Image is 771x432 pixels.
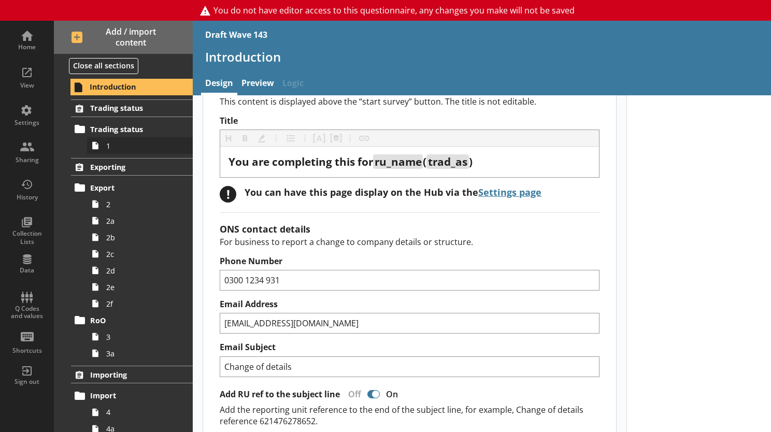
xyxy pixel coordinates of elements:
[9,193,45,201] div: History
[237,73,278,95] a: Preview
[90,315,176,325] span: RoO
[9,156,45,164] div: Sharing
[106,199,180,209] span: 2
[220,116,599,126] label: Title
[220,236,599,248] p: For business to report a change to company details or structure.
[106,141,180,151] span: 1
[229,154,373,169] span: You are completing this for
[70,79,193,95] a: Introduction
[87,229,193,246] a: 2b
[90,124,176,134] span: Trading status
[54,99,193,154] li: Trading statusTrading status1
[71,179,193,196] a: Export
[9,378,45,386] div: Sign out
[69,58,138,74] button: Close all sections
[87,328,193,345] a: 3
[106,249,180,259] span: 2c
[76,179,193,312] li: Export22a2b2c2d2e2f
[278,73,308,95] span: Logic
[106,233,180,242] span: 2b
[106,266,180,276] span: 2d
[87,262,193,279] a: 2d
[87,404,193,421] a: 4
[87,279,193,295] a: 2e
[87,137,193,154] a: 1
[220,404,599,427] p: Add the reporting unit reference to the end of the subject line, for example, Change of details r...
[87,345,193,362] a: 3a
[90,103,176,113] span: Trading status
[469,154,473,169] span: )
[87,212,193,229] a: 2a
[54,21,193,54] button: Add / import content
[220,96,599,107] p: This content is displayed above the “start survey” button. The title is not editable.
[90,183,176,193] span: Export
[106,282,180,292] span: 2e
[90,162,176,172] span: Exporting
[106,332,180,342] span: 3
[90,82,176,92] span: Introduction
[72,26,176,48] span: Add / import content
[106,407,180,417] span: 4
[205,29,267,40] div: Draft Wave 143
[478,186,541,198] a: Settings page
[87,196,193,212] a: 2
[9,266,45,275] div: Data
[245,186,541,198] div: You can have this page display on the Hub via the
[382,388,406,400] div: On
[106,349,180,358] span: 3a
[71,366,193,383] a: Importing
[220,223,599,235] h2: ONS contact details
[375,154,422,169] span: ru_name
[229,155,591,169] div: Title
[76,312,193,362] li: RoO33a
[9,119,45,127] div: Settings
[71,387,193,404] a: Import
[220,299,599,310] label: Email Address
[106,299,180,309] span: 2f
[220,342,599,353] label: Email Subject
[9,229,45,246] div: Collection Lists
[71,99,193,117] a: Trading status
[423,154,426,169] span: (
[54,158,193,362] li: ExportingExport22a2b2c2d2e2fRoO33a
[87,295,193,312] a: 2f
[71,158,193,176] a: Exporting
[90,370,176,380] span: Importing
[71,121,193,137] a: Trading status
[220,389,340,400] label: Add RU ref to the subject line
[9,347,45,355] div: Shortcuts
[9,305,45,320] div: Q Codes and values
[428,154,467,169] span: trad_as
[201,73,237,95] a: Design
[106,216,180,226] span: 2a
[9,43,45,51] div: Home
[9,81,45,90] div: View
[220,256,599,267] label: Phone Number
[205,49,759,65] h1: Introduction
[71,312,193,328] a: RoO
[340,388,365,400] div: Off
[87,246,193,262] a: 2c
[220,186,236,203] div: !
[76,121,193,154] li: Trading status1
[90,391,176,400] span: Import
